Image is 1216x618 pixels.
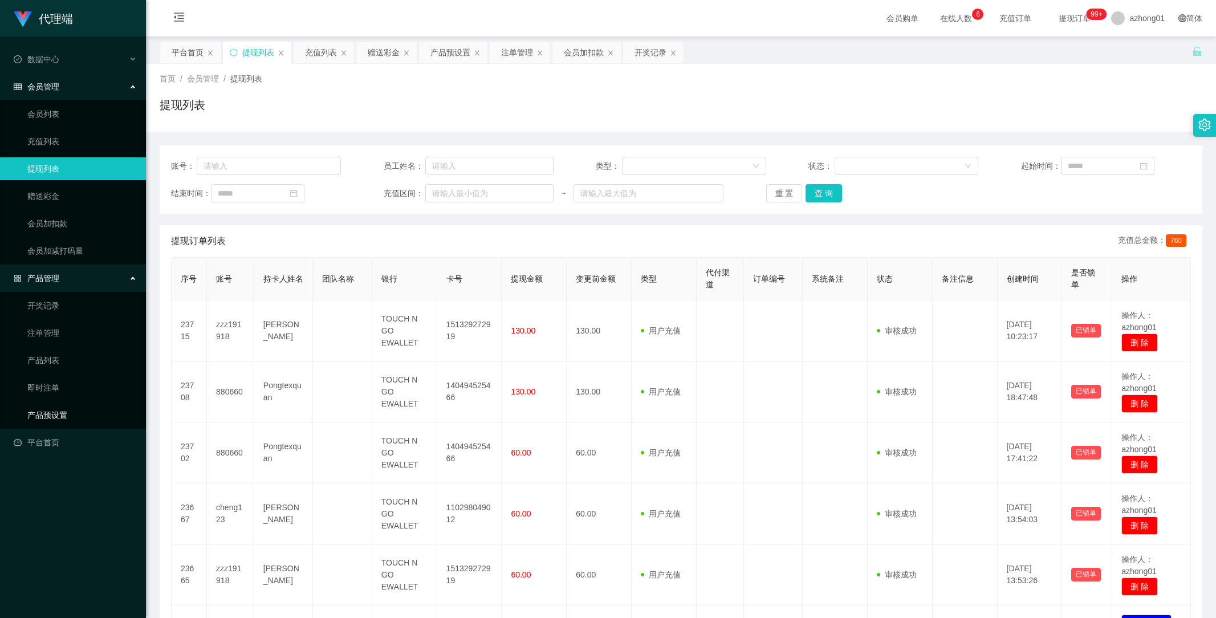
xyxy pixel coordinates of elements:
[372,361,437,422] td: TOUCH N GO EWALLET
[641,387,681,396] span: 用户充值
[340,50,347,56] i: 图标: close
[27,239,137,262] a: 会员加减打码量
[576,274,616,283] span: 变更前金额
[641,509,681,518] span: 用户充值
[207,50,214,56] i: 图标: close
[567,300,632,361] td: 130.00
[254,300,313,361] td: [PERSON_NAME]
[554,188,574,200] span: ~
[172,483,207,544] td: 23667
[437,361,502,422] td: 140494525466
[641,570,681,579] span: 用户充值
[753,162,759,170] i: 图标: down
[384,188,425,200] span: 充值区间：
[998,483,1063,544] td: [DATE] 13:54:03
[381,274,397,283] span: 银行
[1198,119,1211,131] i: 图标: setting
[806,184,842,202] button: 查 询
[998,422,1063,483] td: [DATE] 17:41:22
[27,349,137,372] a: 产品列表
[998,361,1063,422] td: [DATE] 18:47:48
[1021,160,1061,172] span: 起始时间：
[1121,456,1158,474] button: 删 除
[39,1,73,37] h1: 代理端
[607,50,614,56] i: 图标: close
[1166,234,1186,247] span: 760
[1178,14,1186,22] i: 图标: global
[437,544,502,605] td: 151329272919
[207,483,254,544] td: cheng123
[753,274,785,283] span: 订单编号
[641,326,681,335] span: 用户充值
[437,422,502,483] td: 140494525466
[877,509,917,518] span: 审核成功
[27,130,137,153] a: 充值列表
[216,274,232,283] span: 账号
[934,14,978,22] span: 在线人数
[425,184,554,202] input: 请输入最小值为
[27,404,137,426] a: 产品预设置
[172,300,207,361] td: 23715
[511,274,543,283] span: 提现金额
[994,14,1037,22] span: 充值订单
[27,157,137,180] a: 提现列表
[641,274,657,283] span: 类型
[670,50,677,56] i: 图标: close
[14,274,22,282] i: 图标: appstore-o
[1121,274,1137,283] span: 操作
[596,160,622,172] span: 类型：
[305,42,337,63] div: 充值列表
[564,42,604,63] div: 会员加扣款
[160,1,198,37] i: 图标: menu-fold
[14,431,137,454] a: 图标: dashboard平台首页
[1071,507,1101,521] button: 已锁单
[998,300,1063,361] td: [DATE] 10:23:17
[207,361,254,422] td: 880660
[27,103,137,125] a: 会员列表
[1071,568,1101,582] button: 已锁单
[27,322,137,344] a: 注单管理
[1140,162,1148,170] i: 图标: calendar
[1118,234,1191,248] div: 充值总金额：
[14,83,22,91] i: 图标: table
[230,74,262,83] span: 提现列表
[14,14,73,23] a: 代理端
[172,42,204,63] div: 平台首页
[171,160,197,172] span: 账号：
[706,268,730,289] span: 代付渠道
[171,234,226,248] span: 提现订单列表
[965,162,971,170] i: 图标: down
[27,376,137,399] a: 即时注单
[574,184,723,202] input: 请输入最大值为
[877,326,917,335] span: 审核成功
[1121,372,1157,393] span: 操作人：azhong01
[511,387,535,396] span: 130.00
[1121,395,1158,413] button: 删 除
[446,274,462,283] span: 卡号
[1121,334,1158,352] button: 删 除
[160,96,205,113] h1: 提现列表
[160,74,176,83] span: 首页
[207,544,254,605] td: zzz191918
[372,422,437,483] td: TOUCH N GO EWALLET
[230,48,238,56] i: 图标: sync
[171,188,211,200] span: 结束时间：
[372,300,437,361] td: TOUCH N GO EWALLET
[14,274,59,283] span: 产品管理
[14,55,22,63] i: 图标: check-circle-o
[14,11,32,27] img: logo.9652507e.png
[197,157,341,175] input: 请输入
[254,544,313,605] td: [PERSON_NAME]
[511,570,531,579] span: 60.00
[322,274,354,283] span: 团队名称
[1007,274,1039,283] span: 创建时间
[207,300,254,361] td: zzz191918
[254,483,313,544] td: [PERSON_NAME]
[1192,46,1202,56] i: 图标: unlock
[942,274,974,283] span: 备注信息
[877,448,917,457] span: 审核成功
[181,274,197,283] span: 序号
[14,82,59,91] span: 会员管理
[635,42,666,63] div: 开奖记录
[567,361,632,422] td: 130.00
